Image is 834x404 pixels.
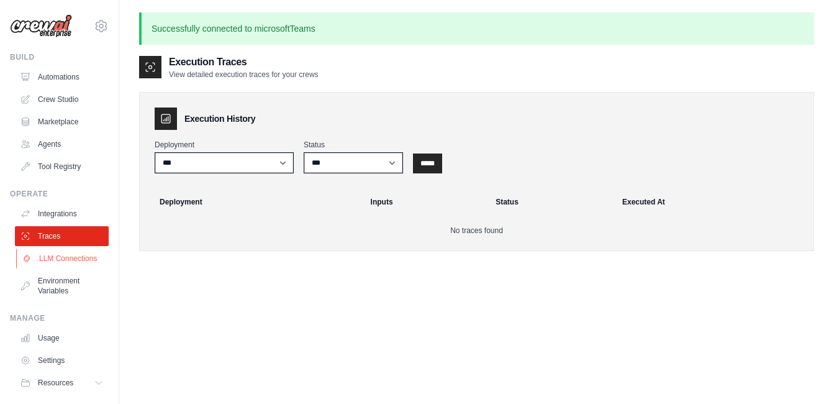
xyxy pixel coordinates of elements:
th: Executed At [615,188,809,216]
a: Tool Registry [15,157,109,177]
th: Deployment [145,188,363,216]
a: Traces [15,226,109,246]
div: Operate [10,189,109,199]
p: No traces found [155,226,799,236]
div: Build [10,52,109,62]
h2: Execution Traces [169,55,319,70]
img: Logo [10,14,72,38]
div: Manage [10,313,109,323]
a: Crew Studio [15,90,109,109]
a: Automations [15,67,109,87]
a: Integrations [15,204,109,224]
a: Agents [15,134,109,154]
a: Marketplace [15,112,109,132]
a: Usage [15,328,109,348]
th: Inputs [363,188,489,216]
span: Resources [38,378,73,388]
p: View detailed execution traces for your crews [169,70,319,80]
a: LLM Connections [16,249,110,269]
h3: Execution History [184,112,255,125]
label: Deployment [155,140,294,150]
a: Settings [15,351,109,370]
label: Status [304,140,403,150]
p: Successfully connected to microsoftTeams [139,12,814,45]
th: Status [488,188,615,216]
button: Resources [15,373,109,393]
a: Environment Variables [15,271,109,301]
